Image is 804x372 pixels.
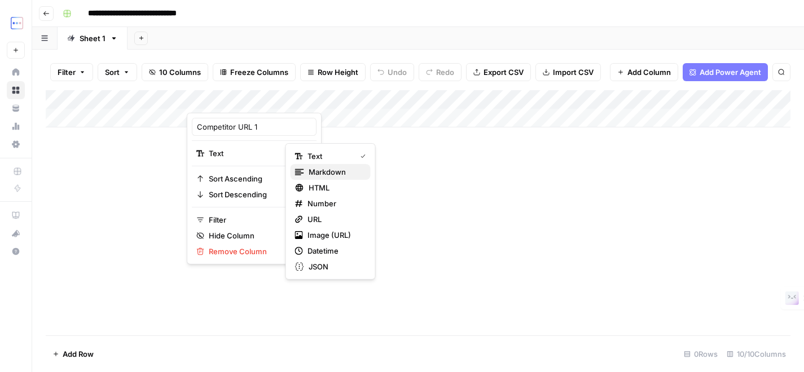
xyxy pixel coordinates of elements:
span: Image (URL) [307,229,362,241]
span: Text [307,150,352,162]
span: Text [209,148,296,159]
span: Number [307,198,362,209]
span: HTML [309,182,362,193]
span: Datetime [307,245,362,256]
span: JSON [309,261,362,272]
span: URL [307,214,362,225]
span: Markdown [309,166,362,178]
